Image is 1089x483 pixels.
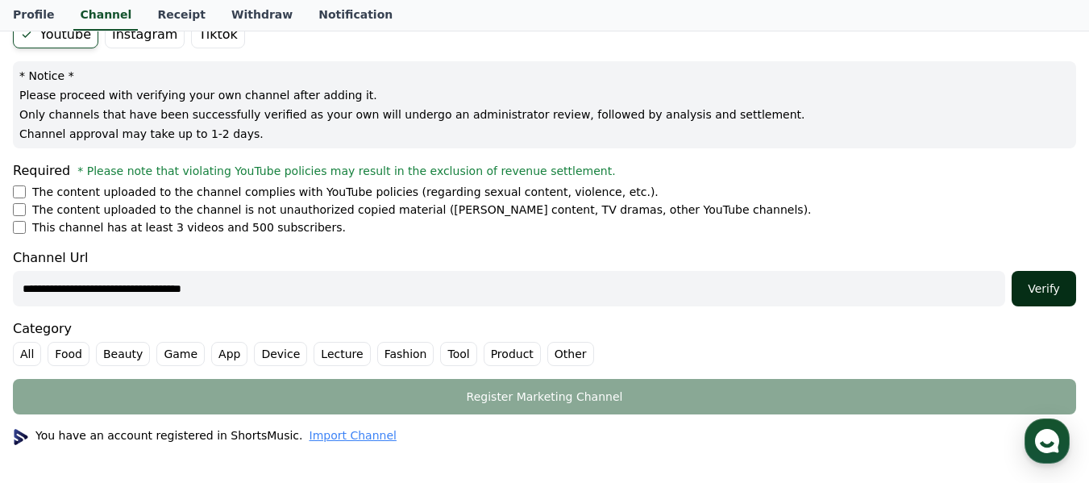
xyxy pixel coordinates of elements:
[1012,271,1076,306] button: Verify
[19,68,1070,84] p: * Notice *
[77,164,615,177] span: * Please note that violating YouTube policies may result in the exclusion of revenue settlement.
[41,373,69,386] span: Home
[547,342,594,366] label: Other
[156,342,205,366] label: Game
[314,342,370,366] label: Lecture
[211,342,247,366] label: App
[19,87,1070,103] p: Please proceed with verifying your own channel after adding it.
[134,374,181,387] span: Messages
[13,319,1076,366] div: Category
[191,21,244,48] label: Tiktok
[13,379,1076,414] button: Register Marketing Channel
[32,202,812,218] p: The content uploaded to the channel is not unauthorized copied material ([PERSON_NAME] content, T...
[32,184,659,200] p: The content uploaded to the channel complies with YouTube policies (regarding sexual content, vio...
[239,373,278,386] span: Settings
[1018,281,1070,297] div: Verify
[13,21,98,48] label: Youtube
[5,349,106,389] a: Home
[13,429,29,445] img: profile
[32,219,346,235] p: This channel has at least 3 videos and 500 subscribers.
[13,163,70,178] span: Required
[254,342,307,366] label: Device
[48,342,89,366] label: Food
[96,342,150,366] label: Beauty
[105,21,185,48] label: Instagram
[45,389,1044,405] div: Register Marketing Channel
[208,349,310,389] a: Settings
[310,427,397,443] button: Import Channel
[13,342,41,366] label: All
[440,342,476,366] label: Tool
[484,342,541,366] label: Product
[13,248,1076,306] div: Channel Url
[377,342,434,366] label: Fashion
[19,126,1070,142] p: Channel approval may take up to 1-2 days.
[19,106,1070,123] p: Only channels that have been successfully verified as your own will undergo an administrator revi...
[13,427,397,443] p: You have an account registered in ShortsMusic.
[106,349,208,389] a: Messages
